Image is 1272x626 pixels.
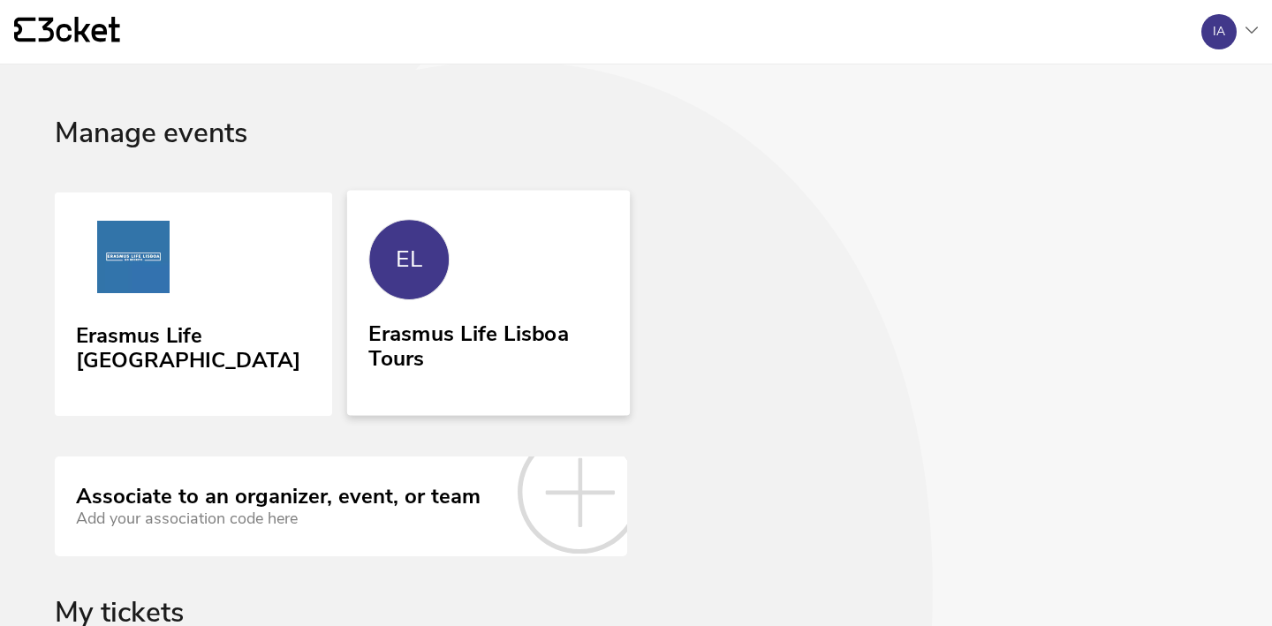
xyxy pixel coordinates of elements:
div: Associate to an organizer, event, or team [76,485,481,509]
div: Erasmus Life Lisboa Tours [368,314,608,371]
div: EL [396,246,422,273]
a: EL Erasmus Life Lisboa Tours [347,190,630,415]
a: {' '} [14,17,120,47]
g: {' '} [14,18,35,42]
div: Erasmus Life [GEOGRAPHIC_DATA] [76,317,311,373]
img: Erasmus Life Lisboa [76,221,191,300]
div: Manage events [55,117,1217,192]
div: IA [1213,25,1225,39]
a: Associate to an organizer, event, or team Add your association code here [55,456,627,555]
a: Erasmus Life Lisboa Erasmus Life [GEOGRAPHIC_DATA] [55,192,332,417]
div: Add your association code here [76,509,481,528]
